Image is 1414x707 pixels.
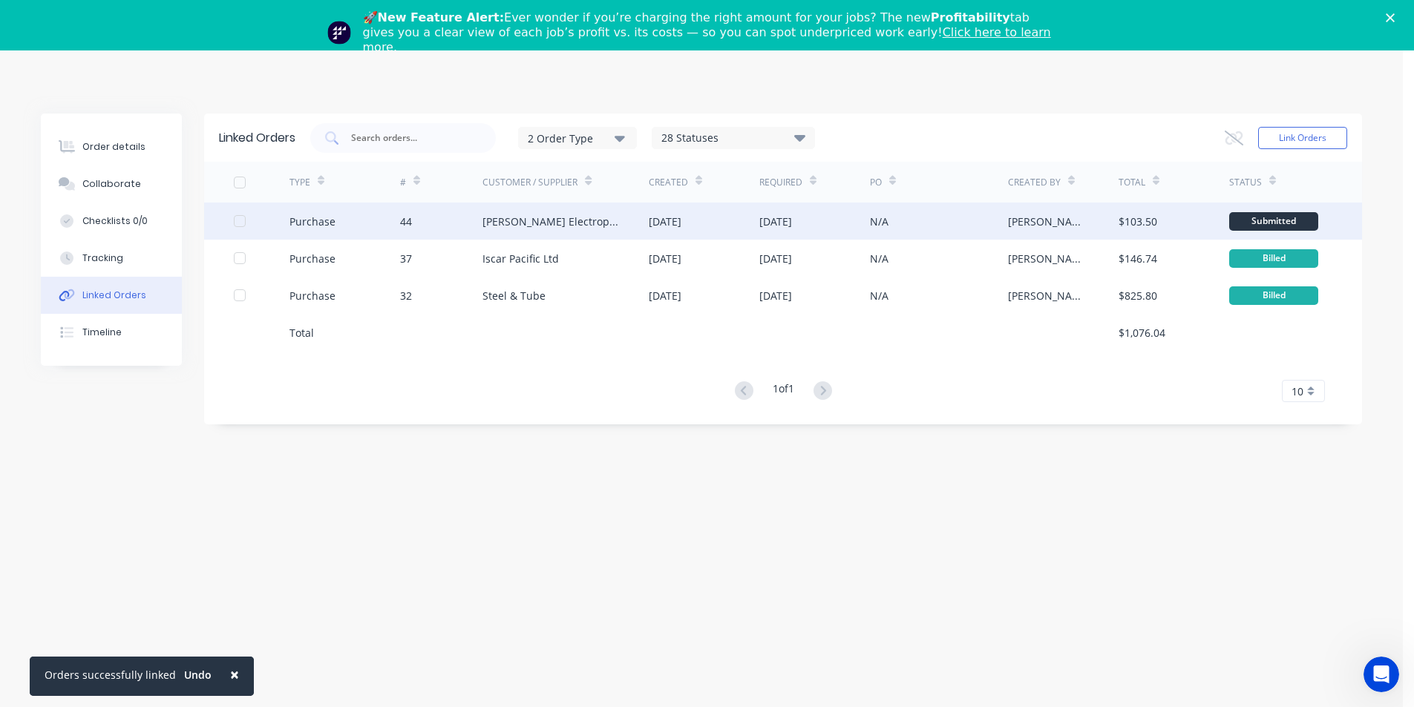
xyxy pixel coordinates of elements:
[482,251,559,266] div: Iscar Pacific Ltd
[870,251,888,266] div: N/A
[1008,251,1089,266] div: [PERSON_NAME]
[759,288,792,303] div: [DATE]
[870,214,888,229] div: N/A
[652,130,814,146] div: 28 Statuses
[870,288,888,303] div: N/A
[773,381,794,402] div: 1 of 1
[1229,249,1318,268] div: Billed
[482,288,546,303] div: Steel & Tube
[41,240,182,277] button: Tracking
[400,214,412,229] div: 44
[41,314,182,351] button: Timeline
[1364,657,1399,692] iframe: Intercom live chat
[759,176,802,189] div: Required
[649,176,688,189] div: Created
[1119,214,1157,229] div: $103.50
[41,128,182,165] button: Order details
[41,277,182,314] button: Linked Orders
[1008,214,1089,229] div: [PERSON_NAME]
[41,165,182,203] button: Collaborate
[931,10,1010,24] b: Profitability
[1292,384,1303,399] span: 10
[363,10,1064,55] div: 🚀 Ever wonder if you’re charging the right amount for your jobs? The new tab gives you a clear vi...
[176,664,220,686] button: Undo
[363,25,1051,54] a: Click here to learn more.
[759,214,792,229] div: [DATE]
[45,667,176,683] div: Orders successfully linked
[1119,325,1165,341] div: $1,076.04
[327,21,351,45] img: Profile image for Team
[41,203,182,240] button: Checklists 0/0
[482,176,577,189] div: Customer / Supplier
[1119,251,1157,266] div: $146.74
[289,251,336,266] div: Purchase
[215,657,254,692] button: Close
[1229,286,1318,305] div: Billed
[230,664,239,685] span: ×
[649,214,681,229] div: [DATE]
[400,251,412,266] div: 37
[1258,127,1347,149] button: Link Orders
[518,127,637,149] button: 2 Order Type
[1008,288,1089,303] div: [PERSON_NAME]
[82,251,123,265] div: Tracking
[350,131,473,145] input: Search orders...
[870,176,882,189] div: PO
[82,177,141,191] div: Collaborate
[378,10,505,24] b: New Feature Alert:
[1229,176,1262,189] div: Status
[82,326,122,339] div: Timeline
[528,130,627,145] div: 2 Order Type
[1386,13,1401,22] div: Close
[289,288,336,303] div: Purchase
[82,214,148,228] div: Checklists 0/0
[1119,288,1157,303] div: $825.80
[289,325,314,341] div: Total
[219,129,295,147] div: Linked Orders
[400,176,406,189] div: #
[1119,176,1145,189] div: Total
[289,176,310,189] div: TYPE
[82,289,146,302] div: Linked Orders
[82,140,145,154] div: Order details
[1229,212,1318,231] div: Submitted
[649,288,681,303] div: [DATE]
[1008,176,1061,189] div: Created By
[649,251,681,266] div: [DATE]
[482,214,619,229] div: [PERSON_NAME] Electroplaters Ltd
[759,251,792,266] div: [DATE]
[289,214,336,229] div: Purchase
[400,288,412,303] div: 32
